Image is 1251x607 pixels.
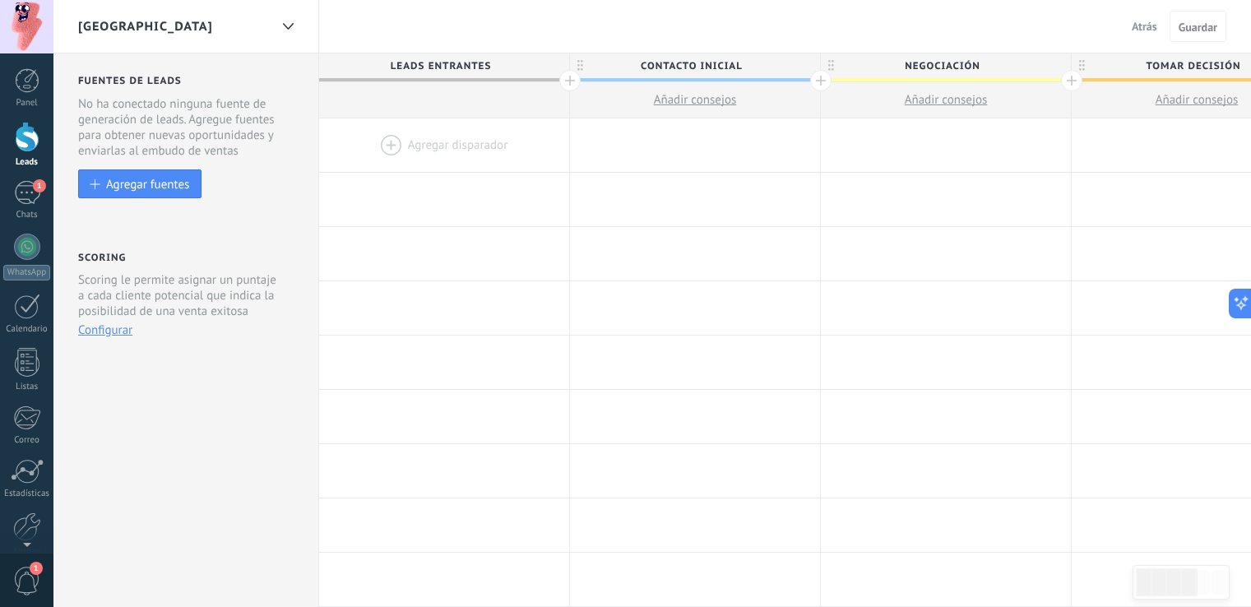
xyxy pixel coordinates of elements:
[3,324,51,335] div: Calendario
[3,98,51,109] div: Panel
[1179,21,1217,33] span: Guardar
[274,11,302,43] div: River Buildings
[905,92,988,108] span: Añadir consejos
[78,75,297,87] h2: Fuentes de leads
[821,82,1071,118] button: Añadir consejos
[3,489,51,499] div: Estadísticas
[821,53,1063,79] span: Negociación
[78,19,213,35] span: [GEOGRAPHIC_DATA]
[106,177,189,191] div: Agregar fuentes
[654,92,737,108] span: Añadir consejos
[3,210,51,220] div: Chats
[78,322,132,338] button: Configurar
[33,179,46,192] span: 1
[319,53,569,78] div: Leads Entrantes
[1170,11,1226,42] button: Guardar
[1132,19,1157,34] span: Atrás
[570,53,812,79] span: Contacto inicial
[319,53,561,79] span: Leads Entrantes
[1125,14,1164,39] button: Atrás
[30,562,43,575] span: 1
[78,169,202,198] button: Agregar fuentes
[3,382,51,392] div: Listas
[570,82,820,118] button: Añadir consejos
[821,53,1071,78] div: Negociación
[78,96,297,159] div: No ha conectado ninguna fuente de generación de leads. Agregue fuentes para obtener nuevas oportu...
[570,53,820,78] div: Contacto inicial
[78,252,126,264] h2: Scoring
[3,265,50,280] div: WhatsApp
[78,272,283,319] p: Scoring le permite asignar un puntaje a cada cliente potencial que indica la posibilidad de una v...
[1156,92,1239,108] span: Añadir consejos
[3,435,51,446] div: Correo
[3,157,51,168] div: Leads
